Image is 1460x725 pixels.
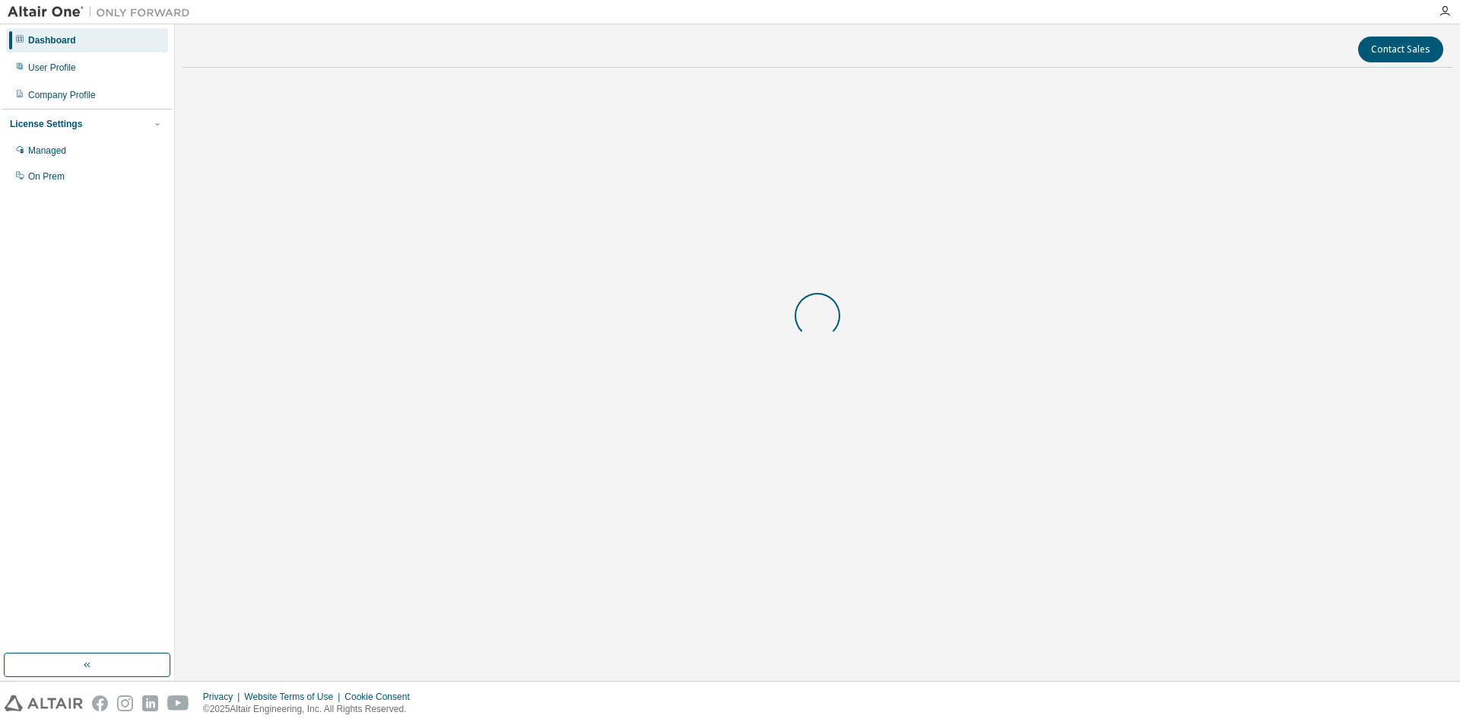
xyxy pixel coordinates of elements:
div: User Profile [28,62,76,74]
img: Altair One [8,5,198,20]
div: Managed [28,145,66,157]
img: instagram.svg [117,695,133,711]
div: Cookie Consent [344,691,418,703]
div: License Settings [10,118,82,130]
p: © 2025 Altair Engineering, Inc. All Rights Reserved. [203,703,419,716]
div: Website Terms of Use [244,691,344,703]
img: altair_logo.svg [5,695,83,711]
div: Dashboard [28,34,76,46]
button: Contact Sales [1358,37,1443,62]
img: youtube.svg [167,695,189,711]
div: Privacy [203,691,244,703]
img: linkedin.svg [142,695,158,711]
div: Company Profile [28,89,96,101]
img: facebook.svg [92,695,108,711]
div: On Prem [28,170,65,183]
